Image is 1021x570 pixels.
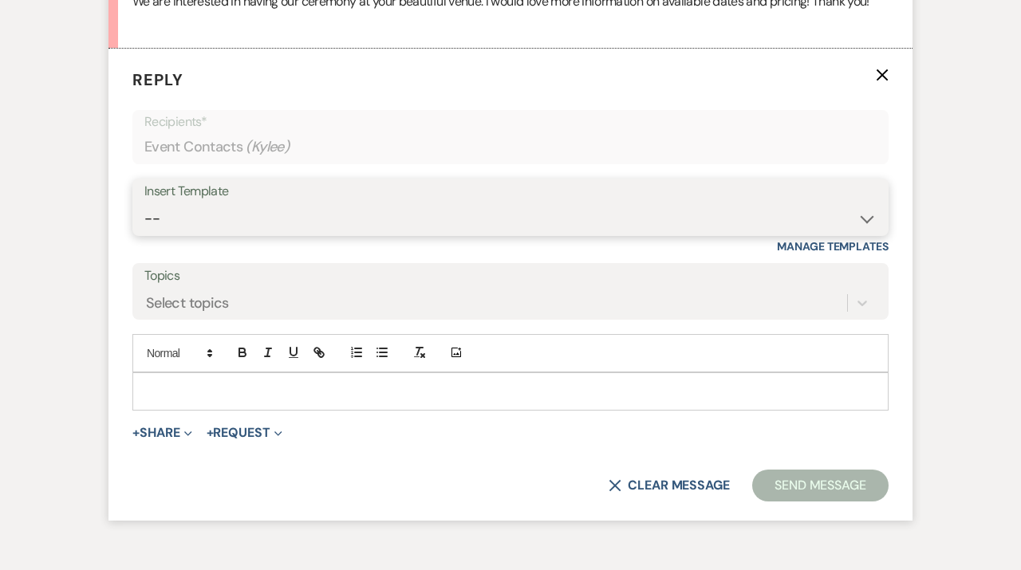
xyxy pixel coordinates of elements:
[609,479,730,492] button: Clear message
[246,136,290,158] span: ( Kylee )
[207,427,214,439] span: +
[207,427,282,439] button: Request
[752,470,889,501] button: Send Message
[144,112,877,132] p: Recipients*
[132,69,183,90] span: Reply
[132,427,192,439] button: Share
[144,132,877,163] div: Event Contacts
[777,239,889,254] a: Manage Templates
[132,427,140,439] span: +
[144,180,877,203] div: Insert Template
[146,292,229,313] div: Select topics
[144,265,877,288] label: Topics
